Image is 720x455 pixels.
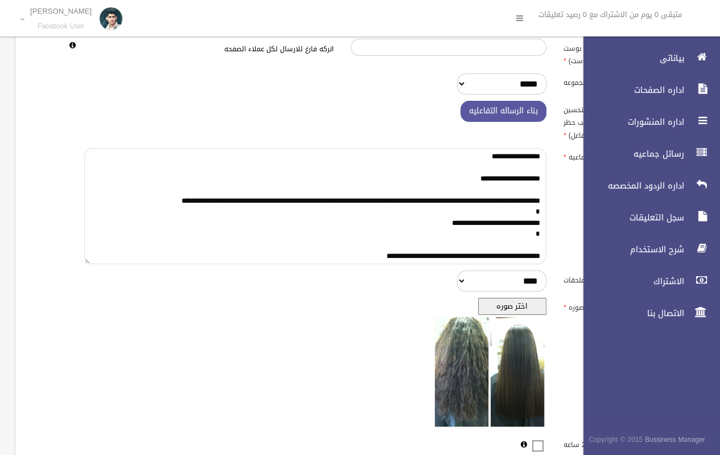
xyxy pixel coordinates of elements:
[555,270,661,286] label: ارسال ملحقات
[30,7,92,15] p: [PERSON_NAME]
[574,237,720,262] a: شرح الاستخدام
[555,73,661,89] label: ارساله لمجموعه
[555,148,661,164] label: نص الرساله الجماعيه
[574,46,720,71] a: بياناتى
[555,39,661,67] label: ارسل للمتفاعلين على بوست محدد(رابط البوست)
[433,315,546,429] img: معاينه الصوره
[555,298,661,314] label: صوره
[574,148,688,159] span: رسائل جماعيه
[574,269,720,294] a: الاشتراك
[574,301,720,326] a: الاتصال بنا
[574,244,688,255] span: شرح الاستخدام
[574,212,688,223] span: سجل التعليقات
[574,141,720,166] a: رسائل جماعيه
[574,77,720,103] a: اداره الصفحات
[460,101,546,122] button: بناء الرساله التفاعليه
[574,276,688,287] span: الاشتراك
[555,101,661,142] label: رساله تفاعليه (افضل لتحسين جوده الصفحه وتجنب حظر ضعف التفاعل)
[574,84,688,96] span: اداره الصفحات
[645,433,705,446] strong: Bussiness Manager
[574,180,688,191] span: اداره الردود المخصصه
[574,109,720,134] a: اداره المنشورات
[589,433,643,446] span: Copyright © 2015
[555,435,661,451] label: المتفاعلين اخر 24 ساعه
[30,22,92,31] small: Facebook User
[574,308,688,319] span: الاتصال بنا
[574,205,720,230] a: سجل التعليقات
[574,173,720,198] a: اداره الردود المخصصه
[84,46,334,53] h6: اتركه فارغ للارسال لكل عملاء الصفحه
[574,116,688,128] span: اداره المنشورات
[574,52,688,64] span: بياناتى
[478,298,546,315] button: اختر صوره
